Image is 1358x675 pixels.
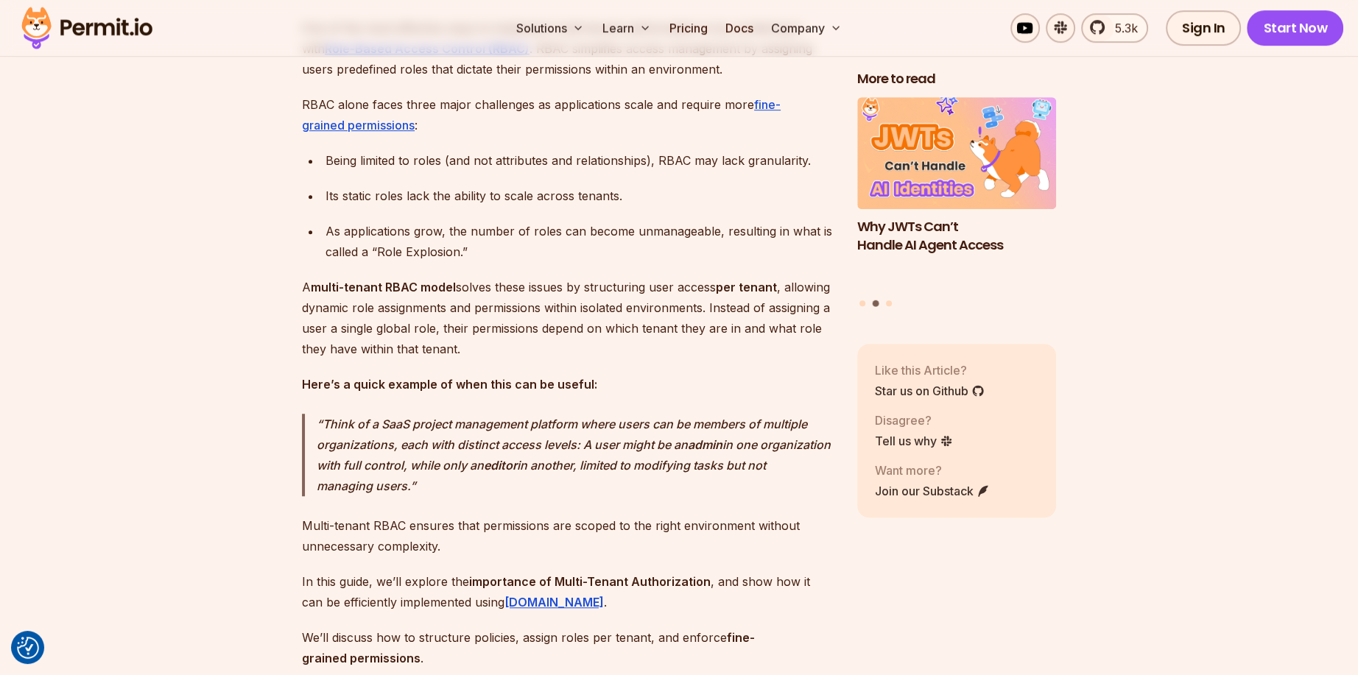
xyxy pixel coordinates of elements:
button: Go to slide 1 [859,300,865,306]
a: Join our Substack [875,482,990,500]
a: Sign In [1166,10,1242,46]
p: RBAC alone faces three major challenges as applications scale and require more : [302,94,834,135]
a: Why JWTs Can’t Handle AI Agent AccessWhy JWTs Can’t Handle AI Agent Access [857,98,1056,291]
strong: multi-tenant RBAC model [311,280,456,294]
p: A solves these issues by structuring user access , allowing dynamic role assignments and permissi... [302,277,834,359]
a: Start Now [1247,10,1343,46]
strong: editor [484,458,517,473]
a: [DOMAIN_NAME] [504,595,604,609]
button: Learn [596,13,657,43]
span: 5.3k [1106,19,1138,37]
h2: More to read [857,71,1056,89]
strong: importance of Multi-Tenant Authorization [469,574,711,589]
p: We’ll discuss how to structure policies, assign roles per tenant, and enforce . [302,627,834,668]
div: Being limited to roles (and not attributes and relationships), RBAC may lack granularity. [326,150,834,171]
a: 5.3k [1081,13,1148,43]
a: Docs [719,13,759,43]
p: Want more? [875,462,990,479]
button: Go to slide 2 [873,300,879,307]
strong: per tenant [716,280,777,294]
p: Like this Article? [875,361,985,379]
p: Multi-tenant RBAC ensures that permissions are scoped to the right environment without unnecessar... [302,515,834,556]
button: Go to slide 3 [886,300,892,306]
img: Why JWTs Can’t Handle AI Agent Access [857,98,1056,210]
button: Company [764,13,848,43]
h3: Why JWTs Can’t Handle AI Agent Access [857,218,1056,255]
button: Consent Preferences [17,637,39,659]
strong: admin [688,437,722,452]
div: Posts [857,98,1056,309]
a: Star us on Github [875,382,985,400]
a: Pricing [663,13,713,43]
li: 2 of 3 [857,98,1056,291]
a: Tell us why [875,432,953,450]
p: Disagree? [875,411,953,429]
strong: Here’s a quick example of when this can be useful: [302,377,597,392]
div: Its static roles lack the ability to scale across tenants. [326,185,834,206]
p: In this guide, we’ll explore the , and show how it can be efficiently implemented using . [302,571,834,612]
img: Permit logo [15,3,159,53]
strong: fine-grained permissions [302,630,755,665]
button: Solutions [510,13,590,43]
div: As applications grow, the number of roles can become unmanageable, resulting in what is called a ... [326,221,834,262]
img: Revisit consent button [17,637,39,659]
p: Think of a SaaS project management platform where users can be members of multiple organizations,... [317,414,834,496]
